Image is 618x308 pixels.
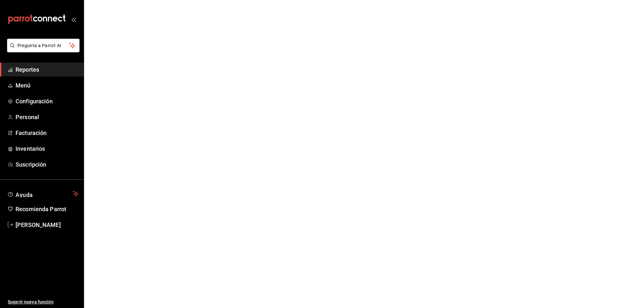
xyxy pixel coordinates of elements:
a: Pregunta a Parrot AI [5,47,80,54]
span: Pregunta a Parrot AI [17,42,69,49]
span: Sugerir nueva función [8,299,79,305]
span: Inventarios [16,144,79,153]
span: Reportes [16,65,79,74]
span: Menú [16,81,79,90]
span: Recomienda Parrot [16,205,79,213]
span: Facturación [16,128,79,137]
span: Suscripción [16,160,79,169]
button: open_drawer_menu [71,17,76,22]
span: Personal [16,113,79,121]
span: [PERSON_NAME] [16,221,79,229]
button: Pregunta a Parrot AI [7,39,80,52]
span: Configuración [16,97,79,106]
span: Ayuda [16,190,70,198]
